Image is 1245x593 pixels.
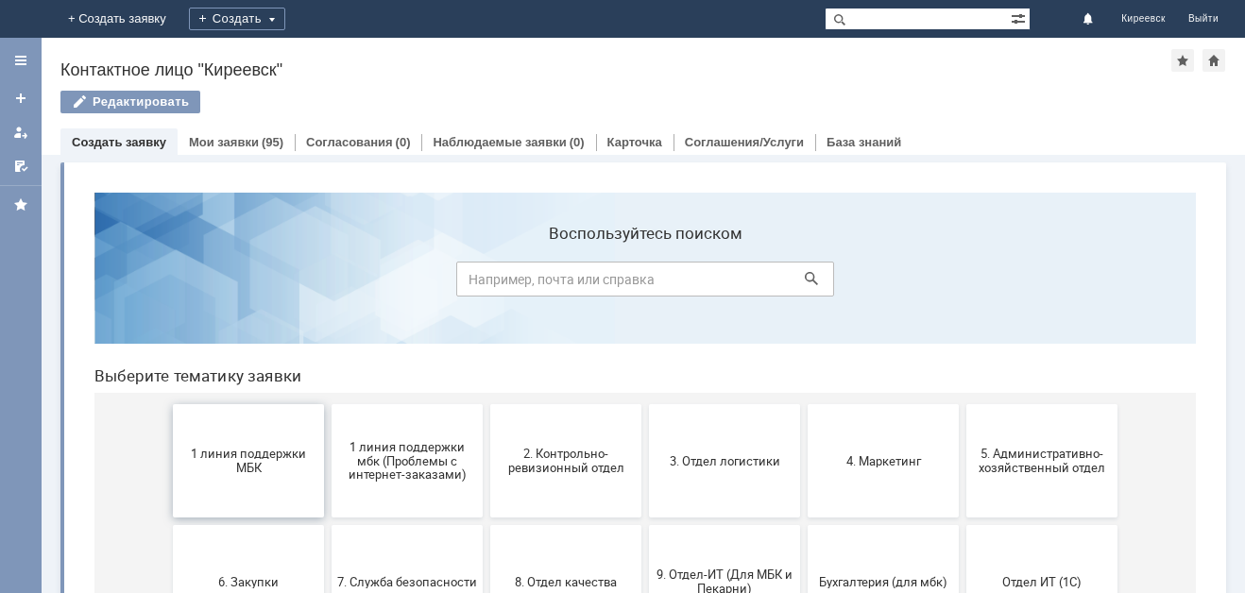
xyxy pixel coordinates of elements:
[887,347,1038,461] button: Отдел ИТ (1С)
[252,468,403,582] button: Отдел-ИТ (Офис)
[607,135,662,149] a: Карточка
[189,135,259,149] a: Мои заявки
[94,347,245,461] button: 6. Закупки
[377,46,755,65] label: Воспользуйтесь поиском
[893,503,1032,546] span: [PERSON_NAME]. Услуги ИТ для МБК (оформляет L1)
[258,397,398,411] span: 7. Служба безопасности
[827,135,901,149] a: База знаний
[417,517,556,532] span: Финансовый отдел
[306,135,393,149] a: Согласования
[570,347,721,461] button: 9. Отдел-ИТ (Для МБК и Пекарни)
[893,397,1032,411] span: Отдел ИТ (1С)
[396,135,411,149] div: (0)
[685,135,804,149] a: Соглашения/Услуги
[252,347,403,461] button: 7. Служба безопасности
[734,397,874,411] span: Бухгалтерия (для мбк)
[1202,49,1225,72] div: Сделать домашней страницей
[570,135,585,149] div: (0)
[728,227,879,340] button: 4. Маркетинг
[728,468,879,582] button: Это соглашение не активно!
[6,117,36,147] a: Мои заявки
[15,189,1117,208] header: Выберите тематику заявки
[575,390,715,418] span: 9. Отдел-ИТ (Для МБК и Пекарни)
[887,468,1038,582] button: [PERSON_NAME]. Услуги ИТ для МБК (оформляет L1)
[99,269,239,297] span: 1 линия поддержки МБК
[94,227,245,340] button: 1 линия поддержки МБК
[570,468,721,582] button: Франчайзинг
[411,347,562,461] button: 8. Отдел качества
[734,511,874,539] span: Это соглашение не активно!
[433,135,566,149] a: Наблюдаемые заявки
[94,468,245,582] button: Отдел-ИТ (Битрикс24 и CRM)
[6,83,36,113] a: Создать заявку
[570,227,721,340] button: 3. Отдел логистики
[252,227,403,340] button: 1 линия поддержки мбк (Проблемы с интернет-заказами)
[887,227,1038,340] button: 5. Административно-хозяйственный отдел
[6,151,36,181] a: Мои согласования
[258,262,398,304] span: 1 линия поддержки мбк (Проблемы с интернет-заказами)
[893,269,1032,297] span: 5. Административно-хозяйственный отдел
[411,227,562,340] button: 2. Контрольно-ревизионный отдел
[99,511,239,539] span: Отдел-ИТ (Битрикс24 и CRM)
[1121,13,1166,25] span: Киреевск
[1171,49,1194,72] div: Добавить в избранное
[99,397,239,411] span: 6. Закупки
[60,60,1171,79] div: Контактное лицо "Киреевск"
[72,135,166,149] a: Создать заявку
[417,397,556,411] span: 8. Отдел качества
[262,135,283,149] div: (95)
[189,8,285,30] div: Создать
[258,517,398,532] span: Отдел-ИТ (Офис)
[575,276,715,290] span: 3. Отдел логистики
[377,84,755,119] input: Например, почта или справка
[734,276,874,290] span: 4. Маркетинг
[417,269,556,297] span: 2. Контрольно-ревизионный отдел
[728,347,879,461] button: Бухгалтерия (для мбк)
[575,517,715,532] span: Франчайзинг
[1011,8,1030,26] span: Расширенный поиск
[411,468,562,582] button: Финансовый отдел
